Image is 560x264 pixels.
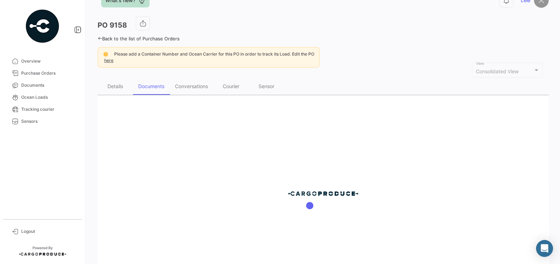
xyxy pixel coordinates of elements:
span: Logout [21,228,76,235]
a: Tracking courier [6,103,79,115]
div: Details [107,83,123,89]
span: Purchase Orders [21,70,76,76]
img: powered-by.png [25,8,60,44]
h3: PO 9158 [98,20,127,30]
img: cp-blue.png [288,191,358,196]
a: Overview [6,55,79,67]
a: Sensors [6,115,79,127]
span: Tracking courier [21,106,76,113]
a: here [103,58,115,63]
div: Sensor [258,83,274,89]
span: Documents [21,82,76,88]
span: Overview [21,58,76,64]
span: Consolidated View [476,68,519,74]
div: Abrir Intercom Messenger [536,240,553,257]
a: Purchase Orders [6,67,79,79]
span: Please add a Container Number and Ocean Carrier for this PO in order to track its Load. Edit the PO [114,51,314,57]
a: Ocean Loads [6,91,79,103]
div: Conversations [175,83,208,89]
div: Documents [138,83,164,89]
a: Back to the list of Purchase Orders [98,36,180,41]
a: Documents [6,79,79,91]
span: Ocean Loads [21,94,76,101]
div: Courier [223,83,239,89]
span: Sensors [21,118,76,125]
